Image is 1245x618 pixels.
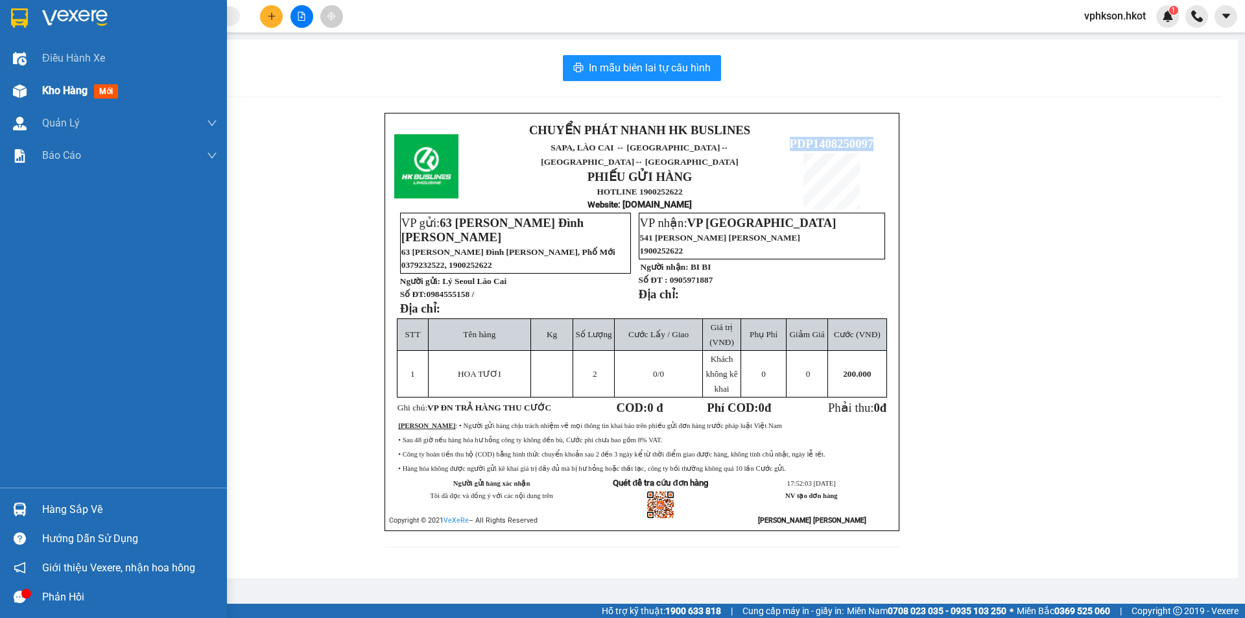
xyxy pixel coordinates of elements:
[758,516,866,525] strong: [PERSON_NAME] [PERSON_NAME]
[1191,10,1203,22] img: phone-icon
[13,503,27,516] img: warehouse-icon
[13,84,27,98] img: warehouse-icon
[398,422,781,429] span: : • Người gửi hàng chịu trách nhiệm về mọi thông tin khai báo trên phiếu gửi đơn hàng trước pháp ...
[759,401,765,414] span: 0
[634,157,739,167] span: ↔ [GEOGRAPHIC_DATA]
[398,436,662,444] span: • Sau 48 giờ nếu hàng hóa hư hỏng công ty không đền bù, Cước phí chưa bao gồm 8% VAT.
[94,84,118,99] span: mới
[42,84,88,97] span: Kho hàng
[589,60,711,76] span: In mẫu biên lai tự cấu hình
[1162,10,1174,22] img: icon-new-feature
[573,62,584,75] span: printer
[541,143,738,167] span: SAPA, LÀO CAI ↔ [GEOGRAPHIC_DATA]
[42,147,81,163] span: Báo cáo
[602,604,721,618] span: Hỗ trợ kỹ thuật:
[1054,606,1110,616] strong: 0369 525 060
[13,149,27,163] img: solution-icon
[1215,5,1237,28] button: caret-down
[42,560,195,576] span: Giới thiệu Vexere, nhận hoa hồng
[426,289,474,299] span: 0984555158 /
[670,275,713,285] span: 0905971887
[576,329,612,339] span: Số Lượng
[731,604,733,618] span: |
[750,329,777,339] span: Phụ Phí
[742,604,844,618] span: Cung cấp máy in - giấy in:
[806,369,811,379] span: 0
[14,562,26,574] span: notification
[42,115,80,131] span: Quản Lý
[394,134,458,198] img: logo
[1169,6,1178,15] sup: 1
[691,262,711,272] span: BI BI
[587,200,618,209] span: Website
[1074,8,1156,24] span: vphkson.hkot
[640,216,836,230] span: VP nhận:
[593,369,597,379] span: 2
[444,516,469,525] a: VeXeRe
[828,401,886,414] span: Phải thu:
[400,289,474,299] strong: Số ĐT:
[430,492,553,499] span: Tôi đã đọc và đồng ý với các nội dung trên
[14,591,26,603] span: message
[320,5,343,28] button: aim
[640,233,800,243] span: 541 [PERSON_NAME] [PERSON_NAME]
[398,451,825,458] span: • Công ty hoàn tiền thu hộ (COD) bằng hình thức chuyển khoản sau 2 đến 3 ngày kể từ thời điểm gia...
[427,403,551,412] span: VP ĐN TRẢ HÀNG THU CƯỚC
[707,401,771,414] strong: Phí COD: đ
[529,123,750,137] strong: CHUYỂN PHÁT NHANH HK BUSLINES
[398,465,786,472] span: • Hàng hóa không được người gửi kê khai giá trị đầy đủ mà bị hư hỏng hoặc thất lạc, công ty bồi t...
[463,329,495,339] span: Tên hàng
[653,369,658,379] span: 0
[639,275,668,285] strong: Số ĐT :
[1017,604,1110,618] span: Miền Bắc
[847,604,1006,618] span: Miền Nam
[397,403,551,412] span: Ghi chú:
[260,5,283,28] button: plus
[11,8,28,28] img: logo-vxr
[705,354,737,394] span: Khách không kê khai
[563,55,721,81] button: printerIn mẫu biên lai tự cấu hình
[442,276,506,286] span: Lý Seoul Lào Cai
[14,532,26,545] span: question-circle
[888,606,1006,616] strong: 0708 023 035 - 0935 103 250
[267,12,276,21] span: plus
[42,529,217,549] div: Hướng dẫn sử dụng
[1173,606,1182,615] span: copyright
[687,216,836,230] span: VP [GEOGRAPHIC_DATA]
[541,143,738,167] span: ↔ [GEOGRAPHIC_DATA]
[401,216,584,244] span: 63 [PERSON_NAME] Đình [PERSON_NAME]
[13,52,27,65] img: warehouse-icon
[42,500,217,519] div: Hàng sắp về
[790,137,874,150] span: PDP1408250097
[843,369,871,379] span: 200.000
[873,401,879,414] span: 0
[207,150,217,161] span: down
[761,369,766,379] span: 0
[290,5,313,28] button: file-add
[401,216,584,244] span: VP gửi:
[617,401,663,414] strong: COD:
[587,170,693,184] strong: PHIẾU GỬI HÀNG
[401,247,615,257] span: 63 [PERSON_NAME] Đình [PERSON_NAME], Phố Mới
[880,401,886,414] span: đ
[1010,608,1014,613] span: ⚪️
[453,480,530,487] strong: Người gửi hàng xác nhận
[410,369,415,379] span: 1
[785,492,837,499] strong: NV tạo đơn hàng
[400,302,440,315] strong: Địa chỉ:
[647,401,663,414] span: 0 đ
[834,329,881,339] span: Cước (VNĐ)
[613,478,708,488] strong: Quét để tra cứu đơn hàng
[398,422,455,429] strong: [PERSON_NAME]
[42,50,105,66] span: Điều hành xe
[641,262,689,272] strong: Người nhận:
[789,329,824,339] span: Giảm Giá
[400,276,440,286] strong: Người gửi:
[401,260,492,270] span: 0379232522, 1900252622
[640,246,683,256] span: 1900252622
[327,12,336,21] span: aim
[628,329,689,339] span: Cước Lấy / Giao
[597,187,682,196] strong: HOTLINE 1900252622
[1171,6,1176,15] span: 1
[787,480,836,487] span: 17:52:03 [DATE]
